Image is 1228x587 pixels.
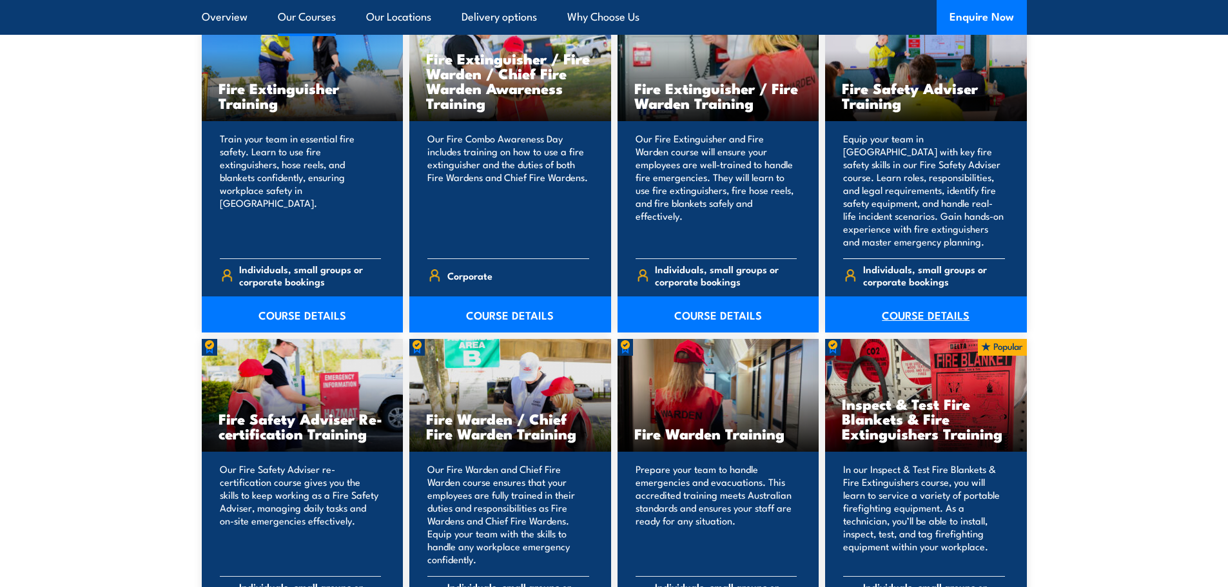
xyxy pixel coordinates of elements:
h3: Inspect & Test Fire Blankets & Fire Extinguishers Training [842,396,1010,441]
p: Our Fire Safety Adviser re-certification course gives you the skills to keep working as a Fire Sa... [220,463,382,566]
h3: Fire Safety Adviser Re-certification Training [219,411,387,441]
span: Individuals, small groups or corporate bookings [655,263,797,287]
h3: Fire Warden / Chief Fire Warden Training [426,411,594,441]
a: COURSE DETAILS [202,296,404,332]
p: In our Inspect & Test Fire Blankets & Fire Extinguishers course, you will learn to service a vari... [843,463,1005,566]
span: Individuals, small groups or corporate bookings [863,263,1005,287]
p: Our Fire Extinguisher and Fire Warden course will ensure your employees are well-trained to handl... [636,132,797,248]
p: Our Fire Warden and Chief Fire Warden course ensures that your employees are fully trained in the... [427,463,589,566]
h3: Fire Extinguisher / Fire Warden / Chief Fire Warden Awareness Training [426,51,594,110]
a: COURSE DETAILS [409,296,611,332]
span: Corporate [447,265,492,285]
p: Our Fire Combo Awareness Day includes training on how to use a fire extinguisher and the duties o... [427,132,589,248]
p: Equip your team in [GEOGRAPHIC_DATA] with key fire safety skills in our Fire Safety Adviser cours... [843,132,1005,248]
p: Prepare your team to handle emergencies and evacuations. This accredited training meets Australia... [636,463,797,566]
p: Train your team in essential fire safety. Learn to use fire extinguishers, hose reels, and blanke... [220,132,382,248]
a: COURSE DETAILS [825,296,1027,332]
h3: Fire Safety Adviser Training [842,81,1010,110]
a: COURSE DETAILS [618,296,819,332]
span: Individuals, small groups or corporate bookings [239,263,381,287]
h3: Fire Warden Training [634,426,803,441]
h3: Fire Extinguisher / Fire Warden Training [634,81,803,110]
h3: Fire Extinguisher Training [219,81,387,110]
